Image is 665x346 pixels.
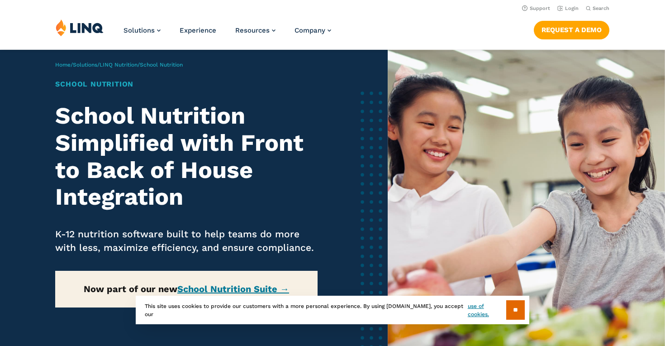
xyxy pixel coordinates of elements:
[55,102,317,211] h2: School Nutrition Simplified with Front to Back of House Integration
[55,62,71,68] a: Home
[522,5,550,11] a: Support
[235,26,275,34] a: Resources
[73,62,97,68] a: Solutions
[557,5,579,11] a: Login
[593,5,609,11] span: Search
[100,62,138,68] a: LINQ Nutrition
[586,5,609,12] button: Open Search Bar
[235,26,270,34] span: Resources
[136,296,529,324] div: This site uses cookies to provide our customers with a more personal experience. By using [DOMAIN...
[123,19,331,49] nav: Primary Navigation
[123,26,155,34] span: Solutions
[294,26,325,34] span: Company
[180,26,216,34] a: Experience
[56,19,104,36] img: LINQ | K‑12 Software
[534,19,609,39] nav: Button Navigation
[468,302,506,318] a: use of cookies.
[294,26,331,34] a: Company
[534,21,609,39] a: Request a Demo
[140,62,183,68] span: School Nutrition
[55,79,317,90] h1: School Nutrition
[123,26,161,34] a: Solutions
[177,284,289,294] a: School Nutrition Suite →
[55,62,183,68] span: / / /
[55,227,317,255] p: K-12 nutrition software built to help teams do more with less, maximize efficiency, and ensure co...
[84,284,289,294] strong: Now part of our new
